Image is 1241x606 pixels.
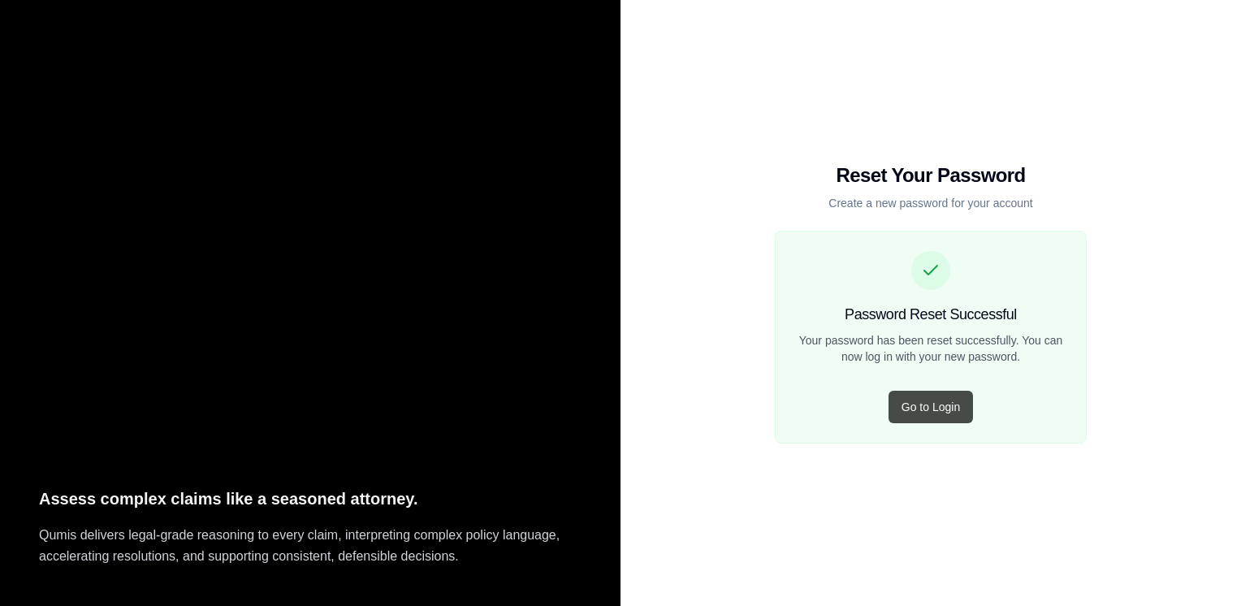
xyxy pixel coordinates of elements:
p: Create a new password for your account [775,195,1087,211]
h1: Reset Your Password [775,162,1087,188]
h3: Password Reset Successful [845,303,1017,326]
p: Your password has been reset successfully. You can now log in with your new password. [795,332,1066,365]
button: Go to Login [889,391,973,423]
p: Assess complex claims like a seasoned attorney. [39,486,582,513]
p: Qumis delivers legal-grade reasoning to every claim, interpreting complex policy language, accele... [39,525,582,567]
